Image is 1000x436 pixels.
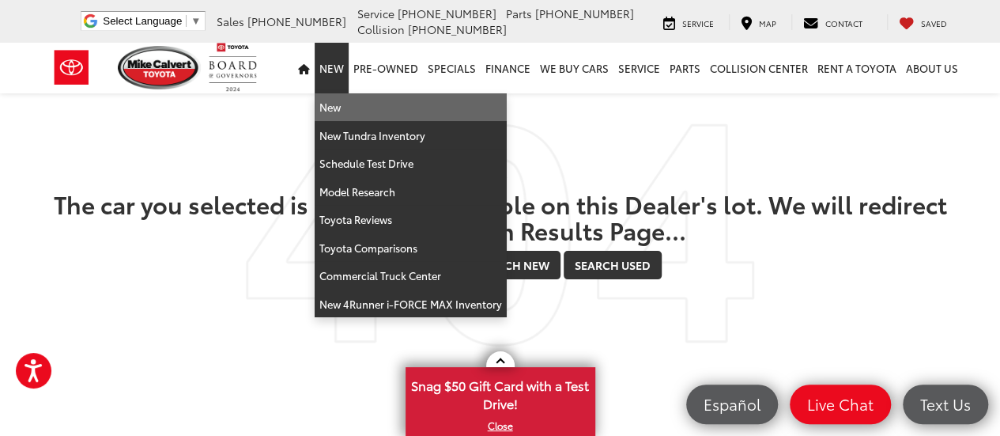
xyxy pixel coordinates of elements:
[705,43,813,93] a: Collision Center
[564,251,662,279] a: Search Used
[357,21,405,37] span: Collision
[825,17,862,29] span: Contact
[903,385,988,424] a: Text Us
[315,178,507,207] a: Model Research
[613,43,665,93] a: Service
[651,14,726,30] a: Service
[315,206,507,234] a: Toyota Reviews
[799,394,881,414] span: Live Chat
[791,14,874,30] a: Contact
[759,17,776,29] span: Map
[813,43,901,93] a: Rent a Toyota
[118,46,202,89] img: Mike Calvert Toyota
[535,6,634,21] span: [PHONE_NUMBER]
[349,43,423,93] a: Pre-Owned
[423,43,481,93] a: Specials
[315,122,507,150] a: New Tundra Inventory
[357,6,394,21] span: Service
[50,191,951,243] h2: The car you selected is no longer available on this Dealer's lot. We will redirect you to our Sea...
[408,21,507,37] span: [PHONE_NUMBER]
[186,15,187,27] span: ​
[398,6,496,21] span: [PHONE_NUMBER]
[42,42,101,93] img: Toyota
[535,43,613,93] a: WE BUY CARS
[103,15,201,27] a: Select Language​
[315,43,349,93] a: New
[191,15,201,27] span: ▼
[217,13,244,29] span: Sales
[790,385,891,424] a: Live Chat
[103,15,182,27] span: Select Language
[315,150,507,178] a: Schedule Test Drive
[315,234,507,263] a: Toyota Comparisons
[729,14,788,30] a: Map
[481,43,535,93] a: Finance
[921,17,947,29] span: Saved
[686,385,778,424] a: Español
[665,43,705,93] a: Parts
[315,93,507,122] a: New
[293,43,315,93] a: Home
[247,13,346,29] span: [PHONE_NUMBER]
[696,394,768,414] span: Español
[466,251,560,279] a: Search New
[506,6,532,21] span: Parts
[887,14,959,30] a: My Saved Vehicles
[682,17,714,29] span: Service
[912,394,979,414] span: Text Us
[901,43,963,93] a: About Us
[315,290,507,318] a: New 4Runner i-FORCE MAX Inventory
[315,262,507,290] a: Commercial Truck Center
[407,369,594,417] span: Snag $50 Gift Card with a Test Drive!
